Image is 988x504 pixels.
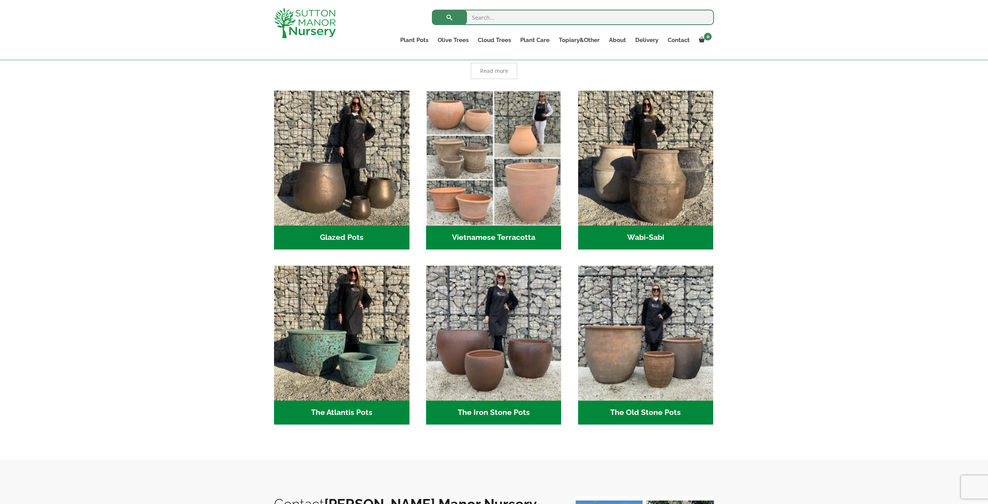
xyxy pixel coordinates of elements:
input: Search... [432,10,714,25]
h2: The Old Stone Pots [578,401,714,425]
a: Cloud Trees [473,35,516,46]
a: Delivery [631,35,663,46]
a: Visit product category The Iron Stone Pots [426,266,562,425]
img: The Old Stone Pots [578,266,714,401]
img: Wabi-Sabi [578,91,714,226]
span: 0 [704,33,712,40]
a: Visit product category Vietnamese Terracotta [426,91,562,249]
span: Read more [480,68,508,74]
a: Olive Trees [433,35,473,46]
a: 0 [694,35,714,46]
img: Glazed Pots [274,91,409,226]
a: Visit product category The Atlantis Pots [274,266,409,425]
a: Visit product category Wabi-Sabi [578,91,714,249]
h2: Wabi-Sabi [578,226,714,249]
img: logo [274,8,336,38]
a: Visit product category Glazed Pots [274,91,409,249]
img: Vietnamese Terracotta [426,91,562,226]
h2: The Atlantis Pots [274,401,409,425]
a: Visit product category The Old Stone Pots [578,266,714,425]
h2: The Iron Stone Pots [426,401,562,425]
h2: Vietnamese Terracotta [426,226,562,249]
img: The Iron Stone Pots [426,266,562,401]
h2: Glazed Pots [274,226,409,249]
a: About [604,35,631,46]
a: Topiary&Other [554,35,604,46]
img: The Atlantis Pots [274,266,409,401]
a: Plant Pots [396,35,433,46]
a: Contact [663,35,694,46]
a: Plant Care [516,35,554,46]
